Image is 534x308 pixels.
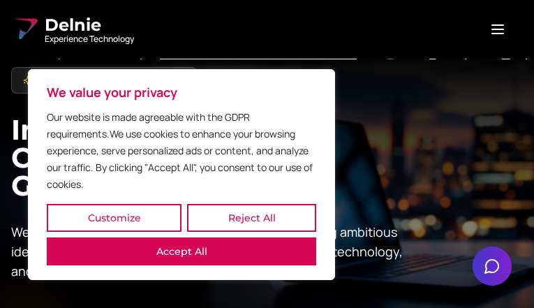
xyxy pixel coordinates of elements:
[473,247,512,286] button: Open chat
[47,84,316,101] p: We value your privacy
[45,34,134,45] span: Experience Technology
[47,109,316,193] p: Our website is made agreeable with the GDPR requirements.We use cookies to enhance your browsing ...
[11,116,523,200] h1: Imagine Craft Grow
[47,204,181,232] button: Customize
[473,15,523,43] button: Open menu
[187,204,316,232] button: Reject All
[45,14,134,36] span: Delnie
[11,222,413,281] p: We blaze new trails with cutting-edge solutions, turning ambitious ideas into powerful, scalable ...
[11,14,134,45] a: Delnie Logo Full
[47,237,316,265] button: Accept All
[11,15,39,43] img: Delnie Logo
